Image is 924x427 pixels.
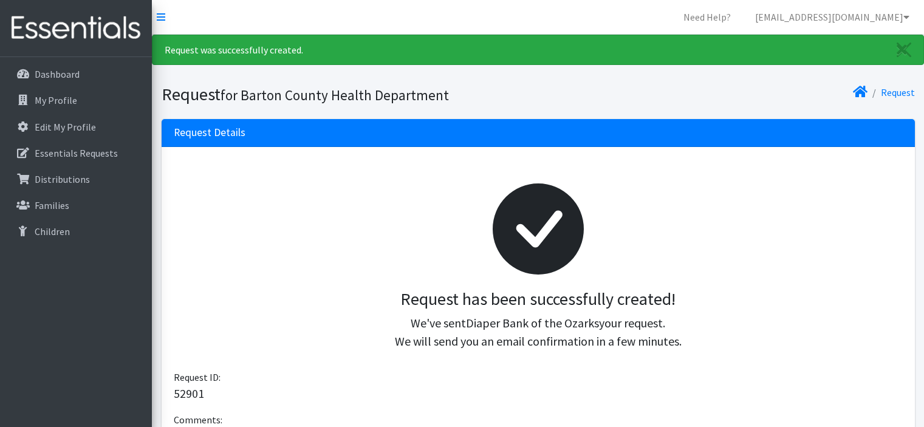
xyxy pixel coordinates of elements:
img: HumanEssentials [5,8,147,49]
a: Request [881,86,915,98]
small: for Barton County Health Department [221,86,449,104]
p: Families [35,199,69,211]
a: Essentials Requests [5,141,147,165]
span: Diaper Bank of the Ozarks [466,315,599,330]
a: [EMAIL_ADDRESS][DOMAIN_NAME] [745,5,919,29]
a: Edit My Profile [5,115,147,139]
p: Edit My Profile [35,121,96,133]
p: Children [35,225,70,237]
p: We've sent your request. We will send you an email confirmation in a few minutes. [183,314,893,350]
a: Need Help? [674,5,741,29]
p: Distributions [35,173,90,185]
span: Comments: [174,414,222,426]
h1: Request [162,84,534,105]
h3: Request Details [174,126,245,139]
h3: Request has been successfully created! [183,289,893,310]
p: Essentials Requests [35,147,118,159]
a: Distributions [5,167,147,191]
a: Families [5,193,147,217]
a: Close [885,35,923,64]
a: Children [5,219,147,244]
a: My Profile [5,88,147,112]
p: My Profile [35,94,77,106]
a: Dashboard [5,62,147,86]
div: Request was successfully created. [152,35,924,65]
p: Dashboard [35,68,80,80]
p: 52901 [174,384,903,403]
span: Request ID: [174,371,221,383]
